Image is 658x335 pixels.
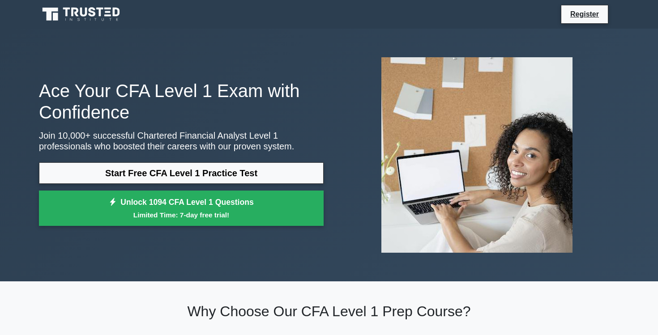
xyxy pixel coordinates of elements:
[565,8,604,20] a: Register
[50,210,312,220] small: Limited Time: 7-day free trial!
[39,162,324,184] a: Start Free CFA Level 1 Practice Test
[39,303,619,320] h2: Why Choose Our CFA Level 1 Prep Course?
[39,80,324,123] h1: Ace Your CFA Level 1 Exam with Confidence
[39,130,324,152] p: Join 10,000+ successful Chartered Financial Analyst Level 1 professionals who boosted their caree...
[39,191,324,226] a: Unlock 1094 CFA Level 1 QuestionsLimited Time: 7-day free trial!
